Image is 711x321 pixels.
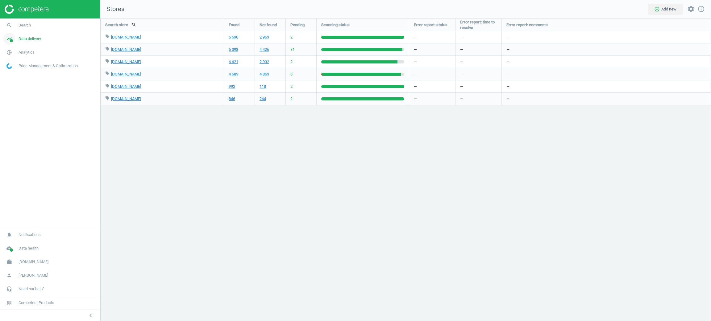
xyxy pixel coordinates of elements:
a: 6 590 [229,35,238,40]
a: [DOMAIN_NAME] [111,35,141,39]
a: 992 [229,84,235,89]
a: [DOMAIN_NAME] [111,59,141,64]
i: local_offer [105,34,110,39]
i: local_offer [105,71,110,75]
i: add_circle_outline [654,6,660,12]
div: — [502,56,711,68]
span: — [460,47,463,52]
i: work [3,256,15,268]
span: Found [229,22,239,28]
a: [DOMAIN_NAME] [111,47,141,52]
i: local_offer [105,96,110,100]
a: 846 [229,96,235,102]
a: 2 932 [260,59,269,65]
a: info_outline [697,5,705,13]
i: cloud_done [3,242,15,254]
button: add_circle_outlineAdd new [648,4,683,15]
span: 2 [290,84,293,89]
i: local_offer [105,83,110,88]
span: [DOMAIN_NAME] [19,259,48,265]
div: — [502,80,711,92]
img: ajHJNr6hYgQAAAAASUVORK5CYII= [5,5,48,14]
a: 5 098 [229,47,238,52]
div: — [502,68,711,80]
span: — [460,59,463,65]
span: Stores [100,5,124,14]
img: wGWNvw8QSZomAAAAABJRU5ErkJggg== [6,63,12,69]
span: Error report: comments [506,22,548,28]
a: 2 963 [260,35,269,40]
div: — [409,93,455,105]
div: Search store [101,19,224,31]
div: — [502,31,711,43]
span: Scanning status [321,22,350,28]
button: chevron_left [83,311,98,319]
a: 6 621 [229,59,238,65]
a: [DOMAIN_NAME] [111,72,141,76]
a: [DOMAIN_NAME] [111,84,141,89]
div: — [409,43,455,55]
i: search [3,19,15,31]
i: notifications [3,229,15,241]
span: Need our help? [19,286,44,292]
div: — [409,68,455,80]
span: 31 [290,47,295,52]
span: 2 [290,59,293,65]
i: settings [687,5,695,13]
span: Error report: time to resolve [460,19,497,30]
div: — [409,31,455,43]
span: — [460,71,463,77]
span: Competera Products [19,300,54,306]
span: 2 [290,96,293,102]
i: person [3,270,15,281]
span: Error report: status [414,22,447,28]
div: — [409,56,455,68]
div: — [502,43,711,55]
span: Not found [260,22,277,28]
div: — [409,80,455,92]
div: — [502,93,711,105]
button: settings [684,2,697,16]
i: timeline [3,33,15,45]
span: [PERSON_NAME] [19,273,48,278]
span: Pending [290,22,305,28]
i: headset_mic [3,283,15,295]
i: local_offer [105,47,110,51]
span: Data health [19,246,39,251]
a: 4 863 [260,71,269,77]
span: Data delivery [19,36,41,42]
span: Notifications [19,232,41,238]
i: pie_chart_outlined [3,47,15,58]
span: Search [19,22,31,28]
span: — [460,96,463,102]
span: — [460,84,463,89]
span: Analytics [19,50,35,55]
i: chevron_left [87,312,94,319]
a: 4 426 [260,47,269,52]
span: — [460,35,463,40]
a: 4 689 [229,71,238,77]
span: 3 [290,71,293,77]
a: 264 [260,96,266,102]
span: Price Management & Optimization [19,63,78,69]
span: 2 [290,35,293,40]
i: local_offer [105,59,110,63]
button: search [128,19,140,30]
a: 118 [260,84,266,89]
a: [DOMAIN_NAME] [111,96,141,101]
